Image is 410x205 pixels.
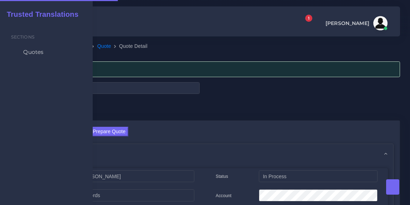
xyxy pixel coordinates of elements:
h2: Trusted Translations [2,10,78,19]
a: Quote [97,42,111,50]
a: [PERSON_NAME]avatar [322,16,390,30]
a: Prepare Quote [90,127,128,138]
label: Account [216,192,231,199]
span: 1 [305,15,312,22]
button: Prepare Quote [90,127,128,136]
img: avatar [373,16,388,30]
div: Quote information [17,144,393,162]
a: Quotes [5,45,87,60]
a: Trusted Translations [2,9,78,20]
span: Sections [11,34,35,40]
a: 1 [299,19,311,28]
div: Quote Accepted [10,61,400,77]
span: [PERSON_NAME] [326,21,369,26]
span: Quotes [23,48,43,56]
li: Quote Detail [111,42,148,50]
label: Status [216,173,228,180]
